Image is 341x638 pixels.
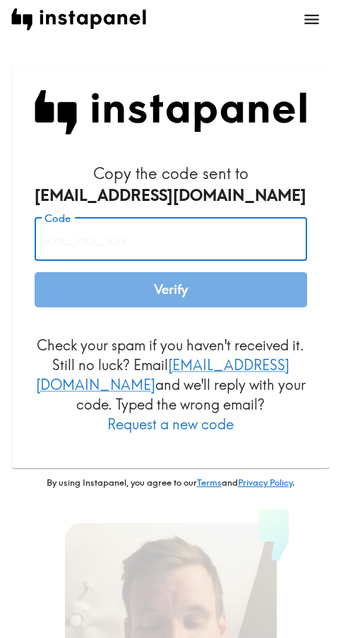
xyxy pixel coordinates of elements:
[294,1,330,37] button: open menu
[107,415,234,434] button: Request a new code
[238,477,292,488] a: Privacy Policy
[12,477,330,489] p: By using Instapanel, you agree to our and .
[35,217,307,261] input: xxx_xxx_xxx
[197,477,222,488] a: Terms
[35,272,307,307] button: Verify
[36,356,289,393] a: [EMAIL_ADDRESS][DOMAIN_NAME]
[44,211,71,226] label: Code
[35,185,307,207] div: [EMAIL_ADDRESS][DOMAIN_NAME]
[11,8,146,30] img: instapanel
[35,163,307,207] h6: Copy the code sent to
[35,90,307,135] img: Instapanel
[35,336,307,434] p: Check your spam if you haven't received it. Still no luck? Email and we'll reply with your code. ...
